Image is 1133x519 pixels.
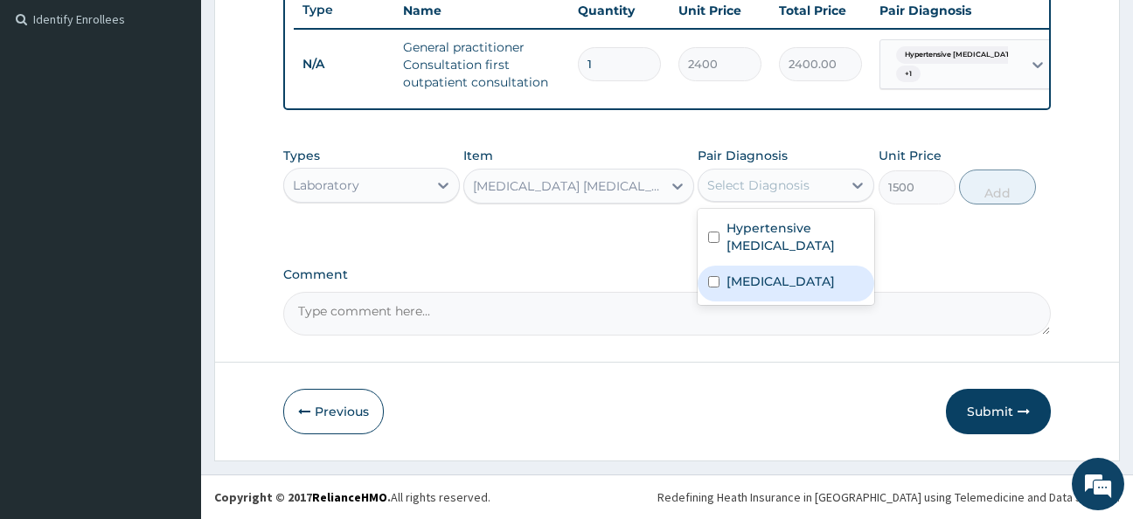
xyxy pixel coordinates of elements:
[473,177,664,195] div: [MEDICAL_DATA] [MEDICAL_DATA] (MP) RDT
[283,149,320,163] label: Types
[657,488,1120,506] div: Redefining Heath Insurance in [GEOGRAPHIC_DATA] using Telemedicine and Data Science!
[726,219,864,254] label: Hypertensive [MEDICAL_DATA]
[463,147,493,164] label: Item
[959,170,1036,204] button: Add
[312,489,387,505] a: RelianceHMO
[896,66,921,83] span: + 1
[91,98,294,121] div: Chat with us now
[201,474,1133,519] footer: All rights reserved.
[946,389,1051,434] button: Submit
[283,267,1052,282] label: Comment
[32,87,71,131] img: d_794563401_company_1708531726252_794563401
[101,151,241,328] span: We're online!
[698,147,788,164] label: Pair Diagnosis
[896,46,1026,64] span: Hypertensive [MEDICAL_DATA]
[283,389,384,434] button: Previous
[879,147,942,164] label: Unit Price
[294,48,394,80] td: N/A
[9,339,333,400] textarea: Type your message and hit 'Enter'
[707,176,810,194] div: Select Diagnosis
[293,176,359,194] div: Laboratory
[726,273,835,290] label: [MEDICAL_DATA]
[394,30,569,100] td: General practitioner Consultation first outpatient consultation
[287,9,329,51] div: Minimize live chat window
[214,489,391,505] strong: Copyright © 2017 .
